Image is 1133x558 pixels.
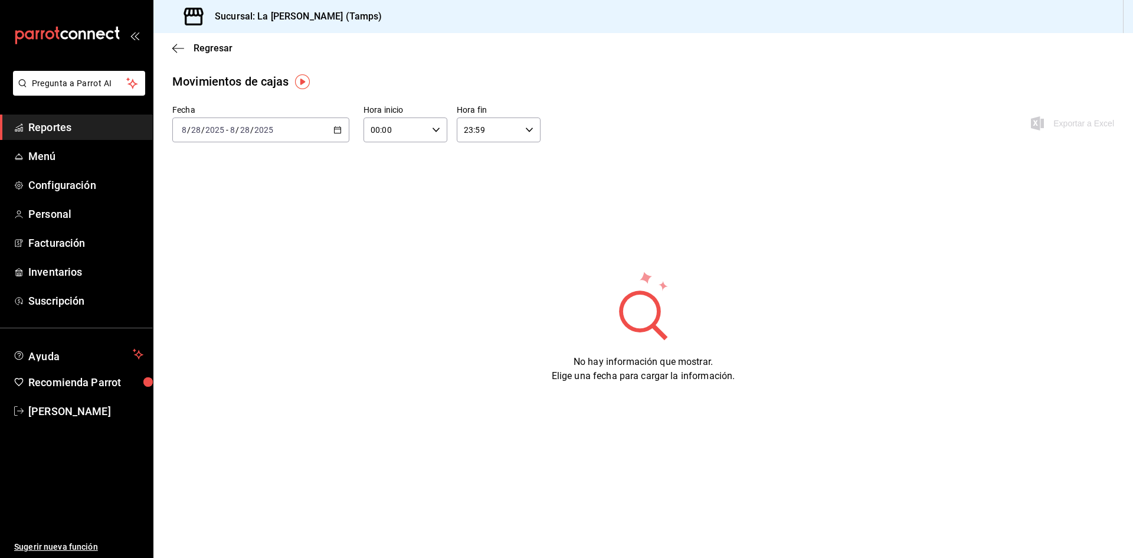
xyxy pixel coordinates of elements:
[552,356,735,381] span: No hay información que mostrar. Elige una fecha para cargar la información.
[28,235,143,251] span: Facturación
[191,125,201,135] input: --
[205,125,225,135] input: ----
[205,9,382,24] h3: Sucursal: La [PERSON_NAME] (Tamps)
[28,374,143,390] span: Recomienda Parrot
[172,43,233,54] button: Regresar
[28,403,143,419] span: [PERSON_NAME]
[28,119,143,135] span: Reportes
[172,106,349,114] label: Fecha
[230,125,235,135] input: --
[28,293,143,309] span: Suscripción
[250,125,254,135] span: /
[181,125,187,135] input: --
[13,71,145,96] button: Pregunta a Parrot AI
[235,125,239,135] span: /
[28,177,143,193] span: Configuración
[240,125,250,135] input: --
[28,206,143,222] span: Personal
[172,73,289,90] div: Movimientos de cajas
[457,106,541,114] label: Hora fin
[194,43,233,54] span: Regresar
[364,106,447,114] label: Hora inicio
[32,77,127,90] span: Pregunta a Parrot AI
[201,125,205,135] span: /
[295,74,310,89] img: Tooltip marker
[8,86,145,98] a: Pregunta a Parrot AI
[254,125,274,135] input: ----
[226,125,228,135] span: -
[28,347,128,361] span: Ayuda
[14,541,143,553] span: Sugerir nueva función
[28,264,143,280] span: Inventarios
[28,148,143,164] span: Menú
[187,125,191,135] span: /
[130,31,139,40] button: open_drawer_menu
